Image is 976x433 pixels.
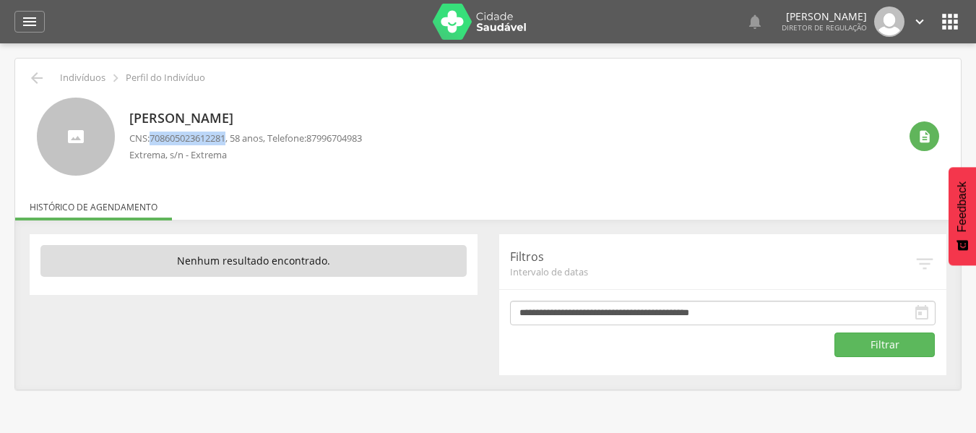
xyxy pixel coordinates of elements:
p: Perfil do Indivíduo [126,72,205,84]
p: [PERSON_NAME] [129,109,362,128]
i:  [746,13,764,30]
p: Indivíduos [60,72,105,84]
p: Nenhum resultado encontrado. [40,245,467,277]
span: Feedback [956,181,969,232]
a:  [14,11,45,33]
span: 708605023612281 [150,132,225,145]
p: Filtros [510,249,915,265]
span: 87996704983 [306,132,362,145]
p: Extrema, s/n - Extrema [129,148,362,162]
i:  [938,10,962,33]
i:  [912,14,928,30]
span: Diretor de regulação [782,22,867,33]
p: [PERSON_NAME] [782,12,867,22]
p: CNS: , 58 anos, Telefone: [129,132,362,145]
i:  [914,253,936,275]
i:  [108,70,124,86]
a:  [912,7,928,37]
i:  [917,129,932,144]
button: Feedback - Mostrar pesquisa [949,167,976,265]
i:  [21,13,38,30]
i:  [28,69,46,87]
i:  [913,304,930,322]
button: Filtrar [834,333,936,357]
span: Intervalo de datas [510,265,915,278]
a:  [746,7,764,37]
